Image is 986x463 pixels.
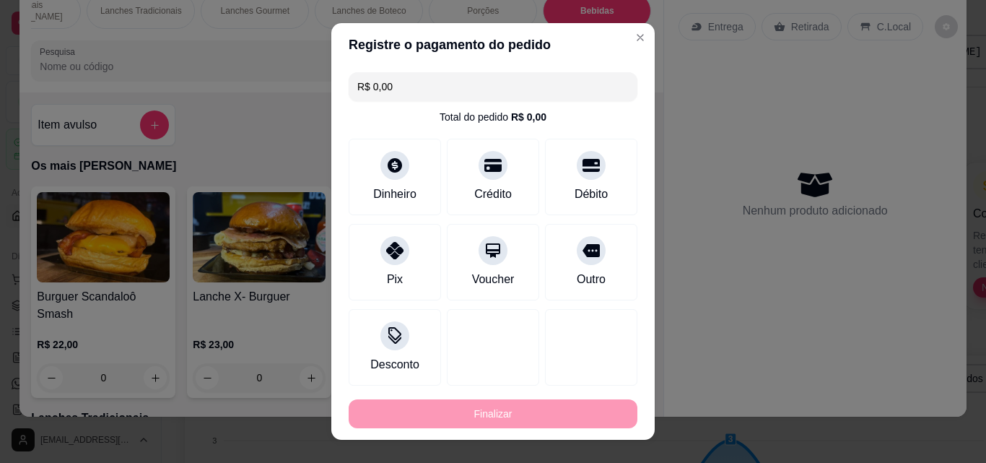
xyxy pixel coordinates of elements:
div: Total do pedido [440,110,546,124]
div: Débito [575,186,608,203]
input: Ex.: hambúrguer de cordeiro [357,72,629,101]
div: Desconto [370,356,419,373]
header: Registre o pagamento do pedido [331,23,655,66]
div: Pix [387,271,403,288]
button: Close [629,26,652,49]
div: R$ 0,00 [511,110,546,124]
div: Crédito [474,186,512,203]
div: Outro [577,271,606,288]
div: Voucher [472,271,515,288]
div: Dinheiro [373,186,416,203]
